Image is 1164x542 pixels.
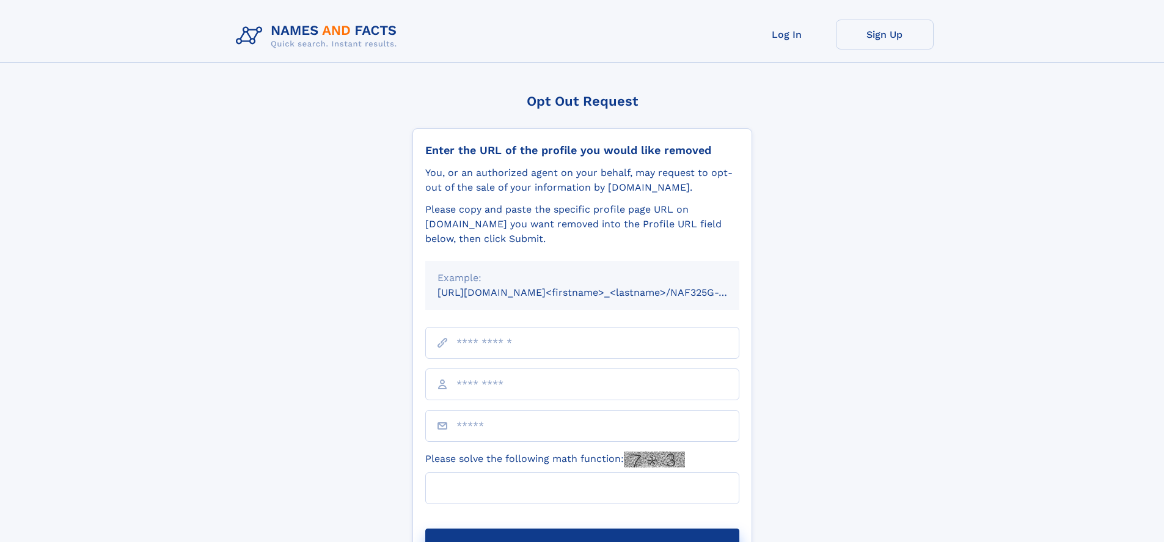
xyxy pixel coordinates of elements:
[425,144,739,157] div: Enter the URL of the profile you would like removed
[738,20,836,49] a: Log In
[412,93,752,109] div: Opt Out Request
[437,287,763,298] small: [URL][DOMAIN_NAME]<firstname>_<lastname>/NAF325G-xxxxxxxx
[836,20,934,49] a: Sign Up
[425,202,739,246] div: Please copy and paste the specific profile page URL on [DOMAIN_NAME] you want removed into the Pr...
[437,271,727,285] div: Example:
[231,20,407,53] img: Logo Names and Facts
[425,166,739,195] div: You, or an authorized agent on your behalf, may request to opt-out of the sale of your informatio...
[425,452,685,467] label: Please solve the following math function:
